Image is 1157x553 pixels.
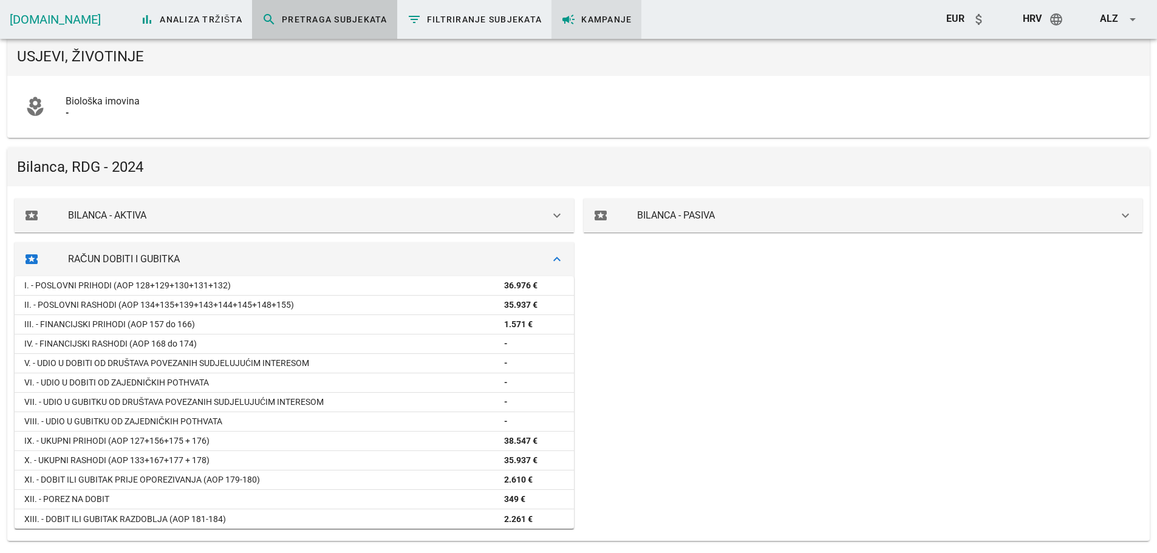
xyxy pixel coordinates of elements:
[15,296,494,315] td: II. - POSLOVNI RASHODI (AOP 134+135+139+143+144+145+148+155)
[15,393,494,412] td: VII. - UDIO U GUBITKU OD DRUŠTAVA POVEZANIH SUDJELUJUĆIM INTERESOM
[24,208,39,223] i: local_activity
[561,12,632,27] span: Kampanje
[262,12,387,27] span: Pretraga subjekata
[15,334,494,354] td: IV. - FINANCIJSKI RASHODI (AOP 168 do 174)
[494,412,574,432] td: -
[494,315,574,334] td: 1.571 €
[66,108,1133,118] div: -
[1125,12,1140,27] i: arrow_drop_down
[1118,208,1133,223] i: keyboard_arrow_down
[550,208,564,223] i: keyboard_arrow_down
[15,276,494,296] td: I. - POSLOVNI PRIHODI (AOP 128+129+130+131+132)
[494,451,574,470] td: 35.937 €
[1100,13,1118,24] span: alz
[15,315,494,334] td: III. - FINANCIJSKI PRIHODI (AOP 157 do 166)
[15,451,494,470] td: X. - UKUPNI RASHODI (AOP 133+167+177 + 178)
[15,354,494,373] td: V. - UDIO U DOBITI OD DRUŠTAVA POVEZANIH SUDJELUJUĆIM INTERESOM
[15,242,574,276] div: RAČUN DOBITI I GUBITKA
[24,252,39,266] i: local_activity
[140,12,242,27] span: Analiza tržišta
[593,208,608,223] i: local_activity
[494,393,574,412] td: -
[972,12,986,27] i: attach_money
[407,12,422,27] i: filter_list
[494,432,574,451] td: 38.547 €
[7,148,1150,186] div: Bilanca, RDG - 2024
[584,198,1143,232] div: BILANCA - PASIVA
[1049,12,1063,27] i: language
[637,209,1094,221] div: BILANCA - PASIVA
[15,198,574,232] div: BILANCA - AKTIVA
[7,37,1150,76] div: USJEVI, ŽIVOTINJE
[15,509,494,529] td: XIII. - DOBIT ILI GUBITAK RAZDOBLJA (AOP 181-184)
[494,470,574,490] td: 2.610 €
[140,12,154,27] i: bar_chart
[407,12,542,27] span: Filtriranje subjekata
[946,13,964,24] span: EUR
[15,470,494,490] td: XI. - DOBIT ILI GUBITAK PRIJE OPOREZIVANJA (AOP 179-180)
[494,373,574,393] td: -
[10,12,101,27] a: [DOMAIN_NAME]
[494,354,574,373] td: -
[262,12,276,27] i: search
[15,412,494,432] td: VIII. - UDIO U GUBITKU OD ZAJEDNIČKIH POTHVATA
[1023,13,1042,24] span: hrv
[494,334,574,354] td: -
[68,253,525,265] div: RAČUN DOBITI I GUBITKA
[494,296,574,315] td: 35.937 €
[494,509,574,529] td: 2.261 €
[15,432,494,451] td: IX. - UKUPNI PRIHODI (AOP 127+156+175 + 176)
[550,252,564,266] i: keyboard_arrow_down
[494,276,574,296] td: 36.976 €
[15,373,494,393] td: VI. - UDIO U DOBITI OD ZAJEDNIČKIH POTHVATA
[494,490,574,509] td: 349 €
[24,96,46,118] i: local_florist
[66,95,1133,107] div: Biološka imovina
[15,490,494,509] td: XII. - POREZ NA DOBIT
[68,209,525,221] div: BILANCA - AKTIVA
[561,12,576,27] i: campaign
